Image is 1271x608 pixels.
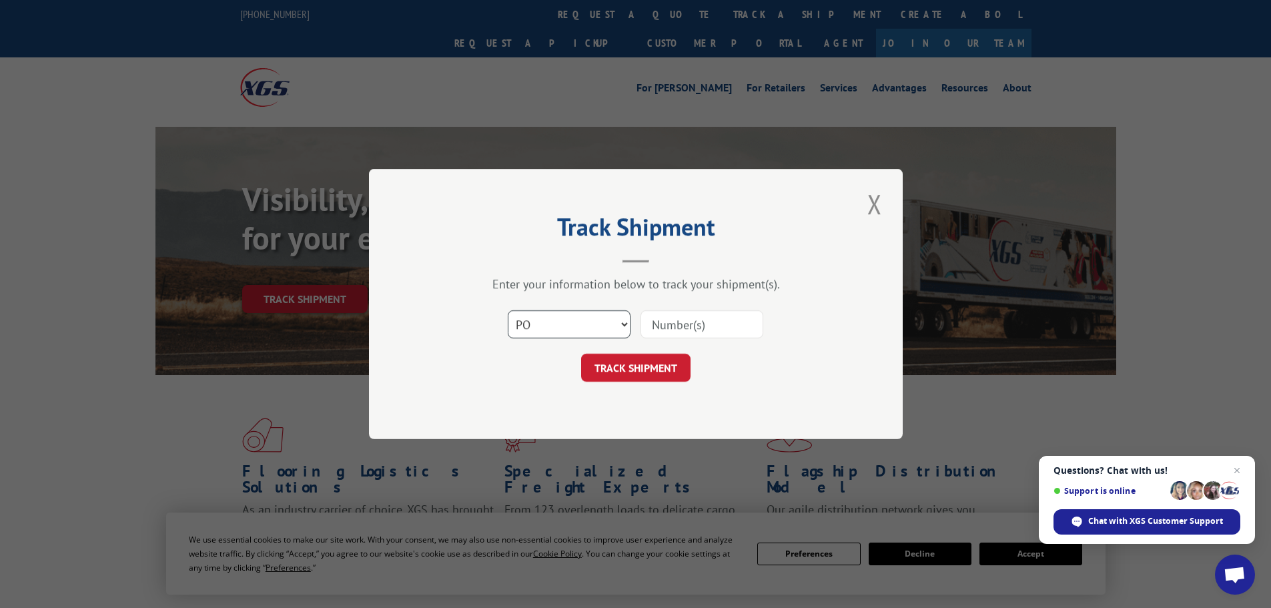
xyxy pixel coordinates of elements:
[436,218,836,243] h2: Track Shipment
[436,276,836,292] div: Enter your information below to track your shipment(s).
[1053,486,1166,496] span: Support is online
[1088,515,1223,527] span: Chat with XGS Customer Support
[581,354,691,382] button: TRACK SHIPMENT
[1215,555,1255,595] a: Open chat
[1053,465,1240,476] span: Questions? Chat with us!
[1053,509,1240,535] span: Chat with XGS Customer Support
[641,310,763,338] input: Number(s)
[863,186,886,222] button: Close modal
